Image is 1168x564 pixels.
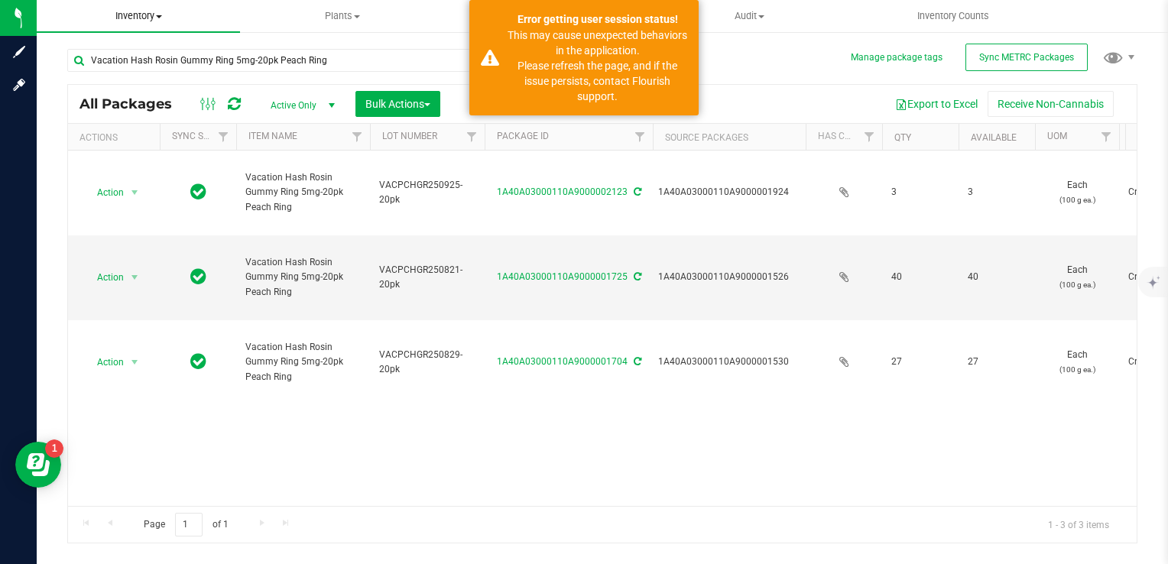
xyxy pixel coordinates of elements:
span: Vacation Hash Rosin Gummy Ring 5mg-20pk Peach Ring [245,170,361,215]
span: VACPCHGR250829-20pk [379,348,475,377]
span: VACPCHGR250925-20pk [379,178,475,207]
button: Receive Non-Cannabis [988,91,1114,117]
a: 1A40A03000110A9000002123 [497,186,628,197]
a: Sync Status [172,131,231,141]
span: Action [83,352,125,373]
span: Audit [648,9,850,23]
span: Inventory Counts [897,9,1010,23]
span: In Sync [190,351,206,372]
span: Sync METRC Packages [979,52,1074,63]
span: 27 [968,355,1026,369]
button: Export to Excel [885,91,988,117]
a: Filter [459,124,485,150]
span: Sync from Compliance System [631,186,641,197]
a: 1A40A03000110A9000001704 [497,356,628,367]
span: In Sync [190,266,206,287]
a: Package ID [497,131,549,141]
span: VACPCHGR250821-20pk [379,263,475,292]
button: Bulk Actions [355,91,440,117]
span: Page of 1 [131,513,241,536]
span: select [125,267,144,288]
span: select [125,182,144,203]
span: Each [1044,348,1110,377]
div: Error getting user session status! [508,11,687,28]
span: 40 [968,270,1026,284]
a: Qty [894,132,911,143]
span: select [125,352,144,373]
input: 1 [175,513,203,536]
a: Filter [211,124,236,150]
a: Filter [345,124,370,150]
span: Action [83,182,125,203]
a: Item Name [248,131,297,141]
span: Vacation Hash Rosin Gummy Ring 5mg-20pk Peach Ring [245,340,361,384]
span: Bulk Actions [365,98,430,110]
span: 3 [891,185,949,199]
a: Lot Number [382,131,437,141]
a: Available [971,132,1017,143]
div: Value 1: 1A40A03000110A9000001526 [658,270,801,284]
button: Manage package tags [851,51,943,64]
inline-svg: Sign up [11,44,27,60]
span: 27 [891,355,949,369]
th: Has COA [806,124,882,151]
button: Sync METRC Packages [965,44,1088,71]
p: Please refresh the page, and if the issue persists, contact Flourish support. [508,58,687,104]
a: 1A40A03000110A9000001725 [497,271,628,282]
span: Sync from Compliance System [631,356,641,367]
inline-svg: Log in [11,77,27,92]
a: Filter [857,124,882,150]
span: Sync from Compliance System [631,271,641,282]
span: 3 [968,185,1026,199]
span: All Packages [79,96,187,112]
span: Vacation Hash Rosin Gummy Ring 5mg-20pk Peach Ring [245,255,361,300]
div: Value 1: 1A40A03000110A9000001530 [658,355,801,369]
span: In Sync [190,181,206,203]
span: Action [83,267,125,288]
span: Each [1044,263,1110,292]
p: (100 g ea.) [1044,277,1110,292]
span: Plants [241,9,443,23]
p: (100 g ea.) [1044,362,1110,377]
a: Filter [628,124,653,150]
span: Each [1044,178,1110,207]
iframe: Resource center [15,442,61,488]
input: Search Package ID, Item Name, SKU, Lot or Part Number... [67,49,591,72]
p: (100 g ea.) [1044,193,1110,207]
div: This may cause unexpected behaviors in the application. [508,28,687,104]
a: UOM [1047,131,1067,141]
iframe: Resource center unread badge [45,439,63,458]
span: 40 [891,270,949,284]
span: Inventory [37,9,240,23]
div: Value 1: 1A40A03000110A9000001924 [658,185,801,199]
span: 1 - 3 of 3 items [1036,513,1121,536]
a: Filter [1094,124,1119,150]
div: Actions [79,132,154,143]
th: Source Packages [653,124,806,151]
